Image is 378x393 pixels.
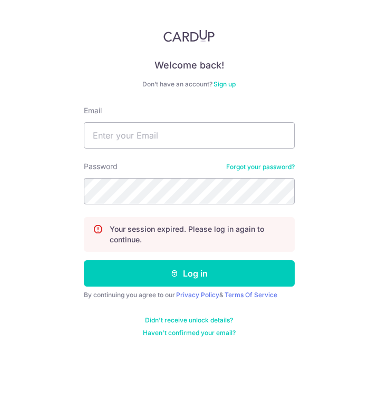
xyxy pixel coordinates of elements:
label: Email [84,105,102,116]
a: Privacy Policy [176,291,219,299]
img: CardUp Logo [163,30,215,42]
h4: Welcome back! [84,59,295,72]
div: By continuing you agree to our & [84,291,295,299]
a: Sign up [214,80,236,88]
a: Terms Of Service [225,291,277,299]
input: Enter your Email [84,122,295,149]
label: Password [84,161,118,172]
button: Log in [84,260,295,287]
a: Forgot your password? [226,163,295,171]
a: Haven't confirmed your email? [143,329,236,337]
div: Don’t have an account? [84,80,295,89]
p: Your session expired. Please log in again to continue. [110,224,286,245]
a: Didn't receive unlock details? [145,316,233,325]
